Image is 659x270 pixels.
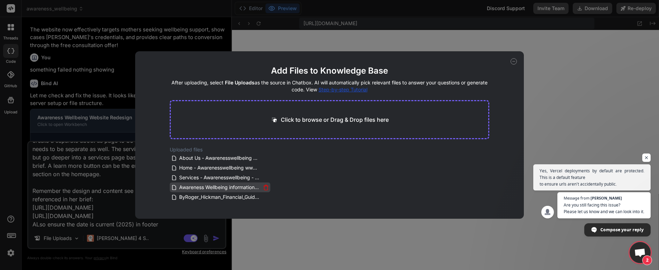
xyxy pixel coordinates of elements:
[178,164,261,172] span: Home - Awarenesswellbeing www.awarenesswellbeing.com.pdf
[225,80,255,85] span: File Uploads
[178,183,261,192] span: Awareness Wellbeing information.docx
[170,146,489,153] h2: Uploaded files
[600,224,644,236] span: Compose your reply
[318,87,367,92] span: Step-by-step Tutorial
[540,167,644,187] span: Yes, Vercel deployments by default are protected. This is a default feature to ensure urls aren't...
[178,154,261,162] span: About Us - Awarenesswellbeing www.awarenesswellbeing.com.pdf
[564,202,644,215] span: Are you still facing this issue? Please let us know and we can look into it.
[178,193,261,201] span: ByRoger_Hickman_Financial_Guide_RealMoneyGuide.pdf
[170,79,489,93] h4: After uploading, select as the source in Chatbox. AI will automatically pick relevant files to an...
[591,196,622,200] span: [PERSON_NAME]
[642,255,652,265] span: 2
[170,65,489,76] h2: Add Files to Knowledge Base
[564,196,590,200] span: Message from
[630,242,651,263] div: Open chat
[281,115,389,124] p: Click to browse or Drag & Drop files here
[178,173,261,182] span: Services - Awarenesswellbeing - www.awarenesswellbeing.com.pdf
